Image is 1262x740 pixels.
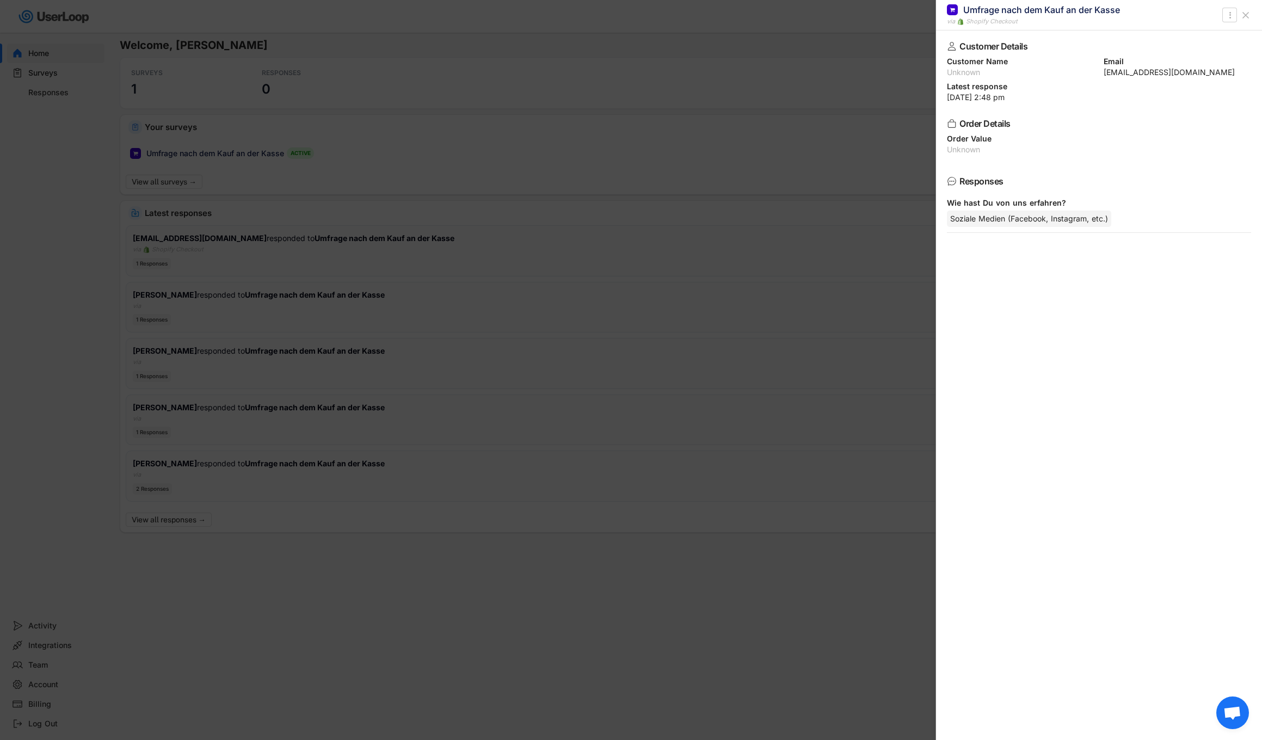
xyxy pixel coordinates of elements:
[959,42,1234,51] div: Customer Details
[947,211,1111,227] div: Soziale Medien (Facebook, Instagram, etc.)
[947,17,955,26] div: via
[947,198,1242,208] div: Wie hast Du von uns erfahren?
[966,17,1018,26] div: Shopify Checkout
[947,135,1251,143] div: Order Value
[1229,9,1231,21] text: 
[957,18,964,25] img: 1156660_ecommerce_logo_shopify_icon%20%281%29.png
[1224,9,1235,22] button: 
[947,83,1251,90] div: Latest response
[947,94,1251,101] div: [DATE] 2:48 pm
[947,69,1095,76] div: Unknown
[963,4,1120,16] div: Umfrage nach dem Kauf an der Kasse
[959,177,1234,186] div: Responses
[1216,696,1249,729] a: Открытый чат
[947,58,1095,65] div: Customer Name
[947,146,1251,153] div: Unknown
[1104,58,1252,65] div: Email
[1104,69,1252,76] div: [EMAIL_ADDRESS][DOMAIN_NAME]
[959,119,1234,128] div: Order Details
